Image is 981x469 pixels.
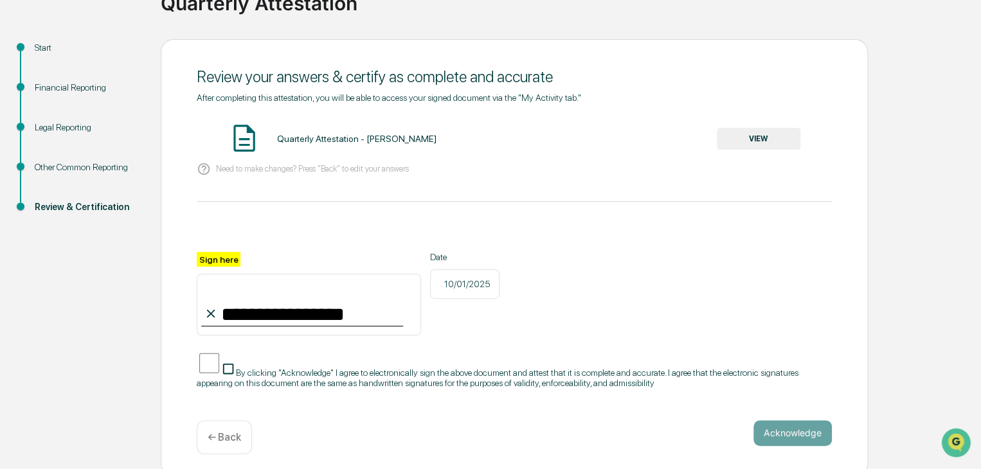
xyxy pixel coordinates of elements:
[13,98,36,121] img: 1746055101610-c473b297-6a78-478c-a979-82029cc54cd1
[13,188,23,198] div: 🔎
[228,122,260,154] img: Document Icon
[13,27,234,48] p: How can we help?
[106,162,159,175] span: Attestations
[208,431,241,443] p: ← Back
[216,164,409,173] p: Need to make changes? Press "Back" to edit your answers
[35,121,140,134] div: Legal Reporting
[26,186,81,199] span: Data Lookup
[44,111,163,121] div: We're available if you need us!
[219,102,234,118] button: Start new chat
[276,134,436,144] div: Quarterly Attestation - [PERSON_NAME]
[44,98,211,111] div: Start new chat
[430,252,500,262] label: Date
[430,269,500,299] div: 10/01/2025
[8,157,88,180] a: 🖐️Preclearance
[88,157,165,180] a: 🗄️Attestations
[91,217,156,227] a: Powered byPylon
[717,128,800,150] button: VIEW
[753,420,832,446] button: Acknowledge
[35,161,140,174] div: Other Common Reporting
[940,427,975,461] iframe: Open customer support
[35,41,140,55] div: Start
[197,93,581,103] span: After completing this attestation, you will be able to access your signed document via the "My Ac...
[197,367,798,388] span: By clicking "Acknowledge" I agree to electronically sign the above document and attest that it is...
[13,163,23,173] div: 🖐️
[197,67,832,86] div: Review your answers & certify as complete and accurate
[197,252,240,267] label: Sign here
[35,81,140,94] div: Financial Reporting
[8,181,86,204] a: 🔎Data Lookup
[93,163,104,173] div: 🗄️
[35,200,140,214] div: Review & Certification
[26,162,83,175] span: Preclearance
[199,350,219,376] input: By clicking "Acknowledge" I agree to electronically sign the above document and attest that it is...
[128,218,156,227] span: Pylon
